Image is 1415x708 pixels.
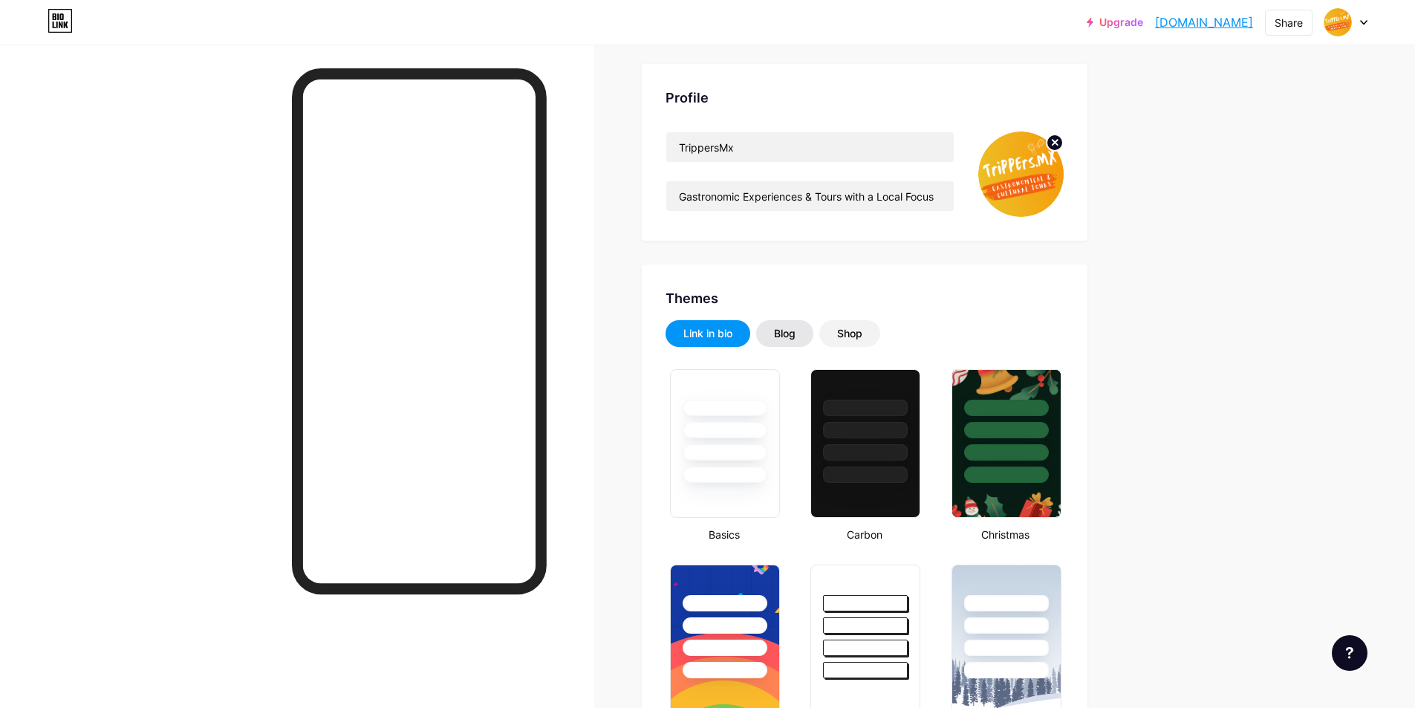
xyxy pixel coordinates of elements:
[947,527,1064,542] div: Christmas
[666,88,1064,108] div: Profile
[1324,8,1352,36] img: trippersmx
[666,288,1064,308] div: Themes
[666,527,782,542] div: Basics
[837,326,862,341] div: Shop
[1087,16,1143,28] a: Upgrade
[1275,15,1303,30] div: Share
[806,527,923,542] div: Carbon
[978,131,1064,217] img: trippersmx
[683,326,732,341] div: Link in bio
[774,326,796,341] div: Blog
[666,181,954,211] input: Bio
[1155,13,1253,31] a: [DOMAIN_NAME]
[666,132,954,162] input: Name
